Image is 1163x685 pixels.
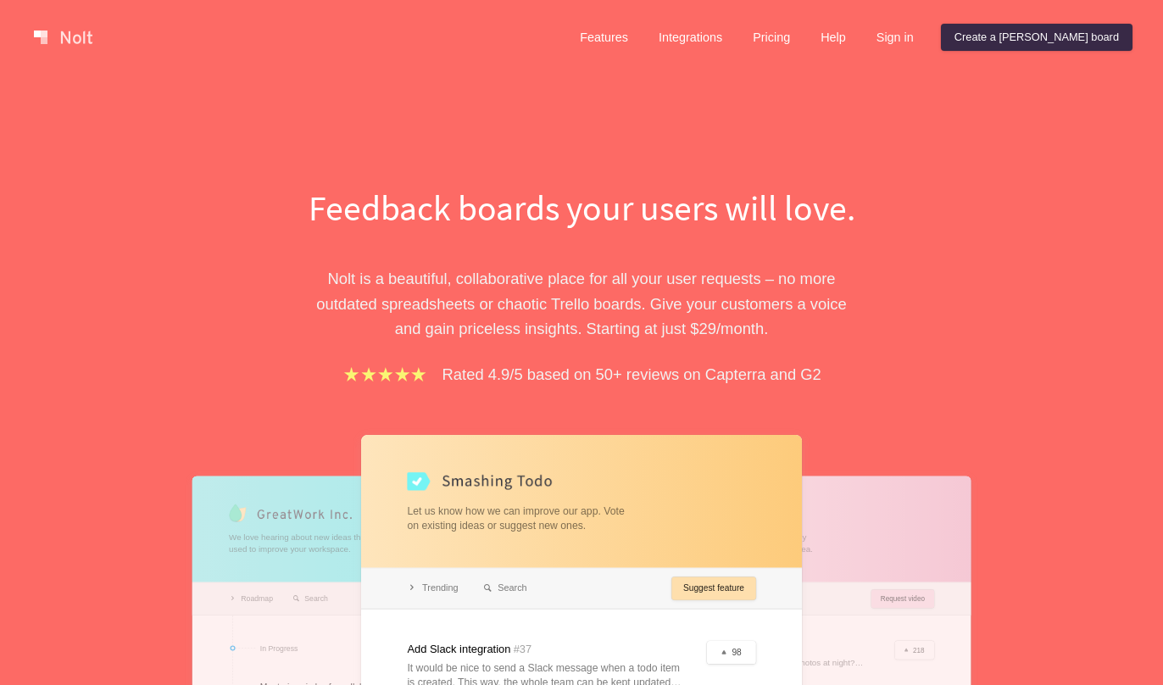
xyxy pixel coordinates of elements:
[566,24,642,51] a: Features
[807,24,860,51] a: Help
[863,24,927,51] a: Sign in
[342,365,428,384] img: stars.b067e34983.png
[739,24,804,51] a: Pricing
[289,183,874,232] h1: Feedback boards your users will love.
[442,362,821,387] p: Rated 4.9/5 based on 50+ reviews on Capterra and G2
[645,24,736,51] a: Integrations
[941,24,1132,51] a: Create a [PERSON_NAME] board
[289,266,874,341] p: Nolt is a beautiful, collaborative place for all your user requests – no more outdated spreadshee...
